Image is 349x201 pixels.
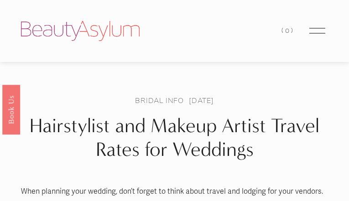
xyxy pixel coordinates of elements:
a: Bridal Info [135,95,184,105]
span: ) [291,26,295,35]
span: ( [281,26,285,35]
a: Book Us [2,84,20,134]
a: 0 items in cart [281,25,294,37]
span: [DATE] [189,95,214,105]
h1: Hairstylist and Makeup Artist Travel Rates for Weddings [21,114,328,162]
span: 0 [285,26,291,35]
img: Beauty Asylum | Bridal Hair &amp; Makeup Charlotte &amp; Atlanta [21,21,140,41]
